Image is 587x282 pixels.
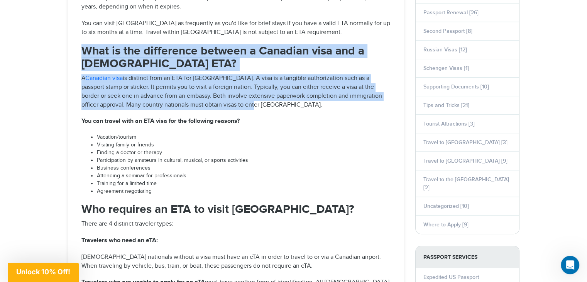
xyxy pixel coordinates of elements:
div: Unlock 10% Off! [8,263,79,282]
li: Training for a limited time [97,180,390,188]
strong: Travelers who need an eTA: [81,237,158,244]
a: Tourist Attractions [3] [423,121,475,127]
strong: What is the difference between a Canadian visa and a [DEMOGRAPHIC_DATA] ETA? [81,44,364,71]
strong: Who requires an ETA to visit [GEOGRAPHIC_DATA]? [81,202,354,216]
a: Travel to [GEOGRAPHIC_DATA] [3] [423,139,507,146]
a: Supporting Documents [10] [423,83,489,90]
li: Vacation/tourism [97,134,390,141]
strong: You can travel with an ETA visa for the following reasons? [81,117,240,125]
li: Business conferences [97,165,390,172]
p: You can visit [GEOGRAPHIC_DATA] as frequently as you'd like for brief stays if you have a valid E... [81,19,390,37]
a: Second Passport [8] [423,28,472,34]
p: A is distinct from an ETA for [GEOGRAPHIC_DATA]. A visa is a tangible authorization such as a pas... [81,74,390,109]
span: Unlock 10% Off! [16,268,70,276]
a: Tips and Tricks [21] [423,102,469,109]
a: Schengen Visas [1] [423,65,469,71]
a: Where to Apply [9] [423,221,469,228]
a: Uncategorized [10] [423,203,469,209]
li: Participation by amateurs in cultural, musical, or sports activities [97,157,390,165]
li: Visiting family or friends [97,141,390,149]
p: There are 4 distinct traveler types: [81,220,390,229]
p: [DEMOGRAPHIC_DATA] nationals without a visa must have an eTA in order to travel to or via a Canad... [81,253,390,271]
strong: PASSPORT SERVICES [416,246,519,268]
li: Finding a doctor or therapy [97,149,390,157]
a: Canadian visa [85,75,123,82]
a: Expedited US Passport [423,274,479,280]
li: Attending a seminar for professionals [97,172,390,180]
a: Russian Visas [12] [423,46,467,53]
li: Agreement negotiating [97,188,390,195]
a: Travel to [GEOGRAPHIC_DATA] [9] [423,158,507,164]
a: Travel to the [GEOGRAPHIC_DATA] [2] [423,176,509,191]
a: Passport Renewal [26] [423,9,479,16]
iframe: Intercom live chat [561,256,579,274]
